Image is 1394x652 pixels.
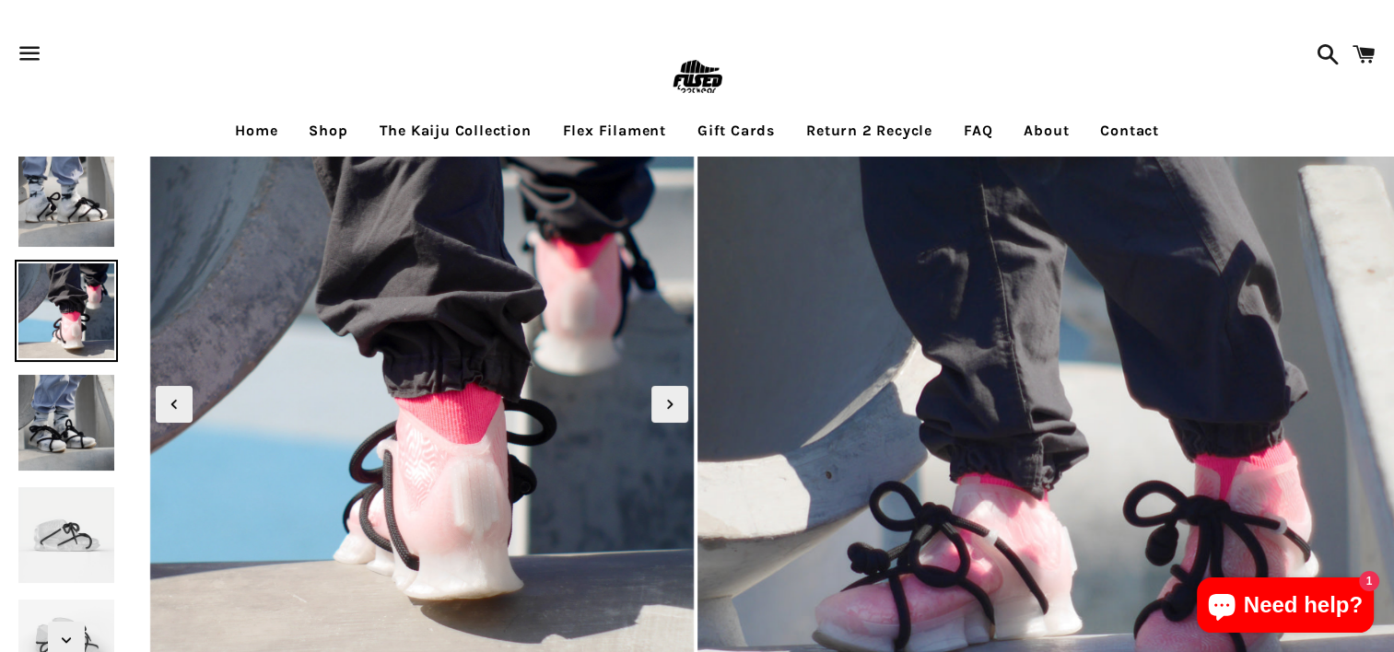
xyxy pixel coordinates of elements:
[1191,577,1379,637] inbox-online-store-chat: Shopify online store chat
[651,386,688,423] div: Next slide
[1010,108,1083,154] a: About
[684,108,789,154] a: Gift Cards
[221,108,291,154] a: Home
[366,108,545,154] a: The Kaiju Collection
[15,147,118,250] img: [3D printed Shoes] - lightweight custom 3dprinted shoes sneakers sandals fused footwear
[1086,108,1173,154] a: Contact
[549,108,680,154] a: Flex Filament
[15,483,118,587] img: [3D printed Shoes] - lightweight custom 3dprinted shoes sneakers sandals fused footwear
[295,108,361,154] a: Shop
[156,386,193,423] div: Previous slide
[15,260,118,363] img: [3D printed Shoes] - lightweight custom 3dprinted shoes sneakers sandals fused footwear
[950,108,1006,154] a: FAQ
[792,108,946,154] a: Return 2 Recycle
[667,48,727,108] img: FUSEDfootwear
[15,371,118,474] img: [3D printed Shoes] - lightweight custom 3dprinted shoes sneakers sandals fused footwear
